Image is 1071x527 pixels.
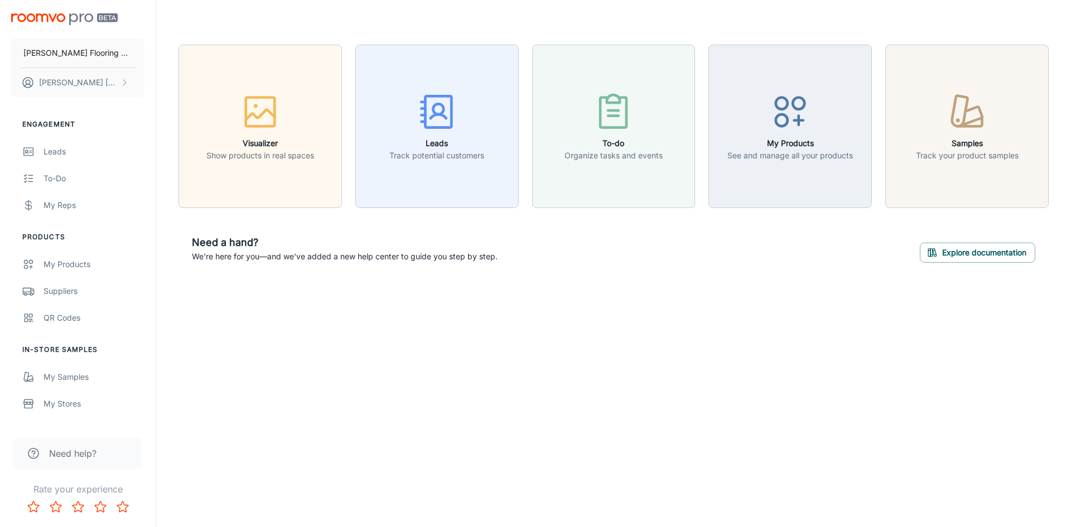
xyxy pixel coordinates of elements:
[727,149,853,162] p: See and manage all your products
[565,149,663,162] p: Organize tasks and events
[708,120,872,131] a: My ProductsSee and manage all your products
[206,137,314,149] h6: Visualizer
[916,149,1019,162] p: Track your product samples
[708,45,872,208] button: My ProductsSee and manage all your products
[916,137,1019,149] h6: Samples
[44,146,144,158] div: Leads
[44,285,144,297] div: Suppliers
[885,45,1049,208] button: SamplesTrack your product samples
[192,235,498,250] h6: Need a hand?
[11,13,118,25] img: Roomvo PRO Beta
[532,120,696,131] a: To-doOrganize tasks and events
[389,137,484,149] h6: Leads
[23,47,132,59] p: [PERSON_NAME] Flooring Center
[206,149,314,162] p: Show products in real spaces
[178,45,342,208] button: VisualizerShow products in real spaces
[44,312,144,324] div: QR Codes
[44,199,144,211] div: My Reps
[920,246,1035,257] a: Explore documentation
[389,149,484,162] p: Track potential customers
[885,120,1049,131] a: SamplesTrack your product samples
[355,120,519,131] a: LeadsTrack potential customers
[11,38,144,67] button: [PERSON_NAME] Flooring Center
[355,45,519,208] button: LeadsTrack potential customers
[727,137,853,149] h6: My Products
[44,258,144,270] div: My Products
[920,243,1035,263] button: Explore documentation
[39,76,118,89] p: [PERSON_NAME] [PERSON_NAME]
[565,137,663,149] h6: To-do
[44,172,144,185] div: To-do
[532,45,696,208] button: To-doOrganize tasks and events
[192,250,498,263] p: We're here for you—and we've added a new help center to guide you step by step.
[11,68,144,97] button: [PERSON_NAME] [PERSON_NAME]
